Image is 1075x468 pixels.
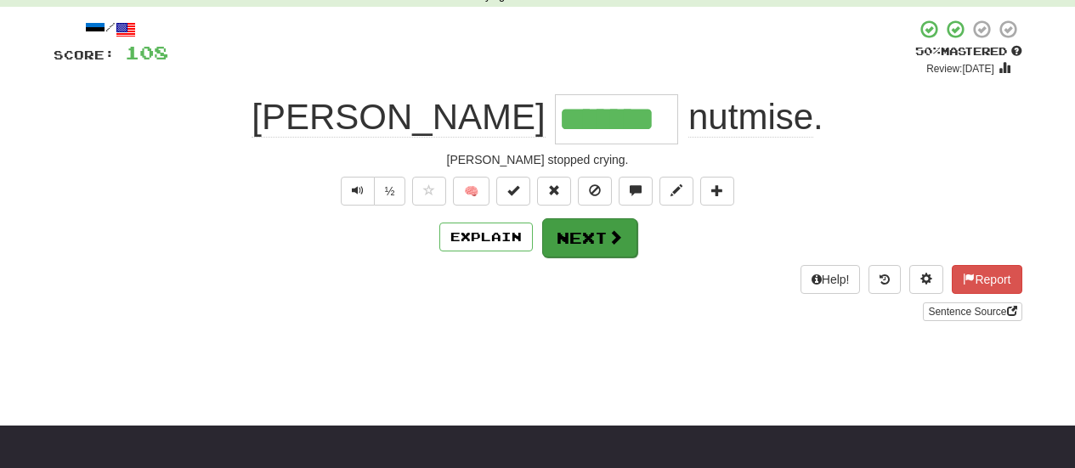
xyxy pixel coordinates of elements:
small: Review: [DATE] [926,63,994,75]
span: 50 % [915,44,941,58]
span: [PERSON_NAME] [252,97,545,138]
button: 🧠 [453,177,489,206]
button: Add to collection (alt+a) [700,177,734,206]
button: Edit sentence (alt+d) [659,177,693,206]
div: / [54,19,168,40]
button: Explain [439,223,533,251]
button: Set this sentence to 100% Mastered (alt+m) [496,177,530,206]
button: ½ [374,177,406,206]
button: Ignore sentence (alt+i) [578,177,612,206]
span: Score: [54,48,115,62]
div: Mastered [915,44,1022,59]
div: Text-to-speech controls [337,177,406,206]
span: nutmise [688,97,813,138]
button: Help! [801,265,861,294]
a: Sentence Source [923,302,1021,321]
button: Favorite sentence (alt+f) [412,177,446,206]
button: Round history (alt+y) [868,265,901,294]
span: 108 [125,42,168,63]
button: Play sentence audio (ctl+space) [341,177,375,206]
button: Report [952,265,1021,294]
div: [PERSON_NAME] stopped crying. [54,151,1022,168]
button: Discuss sentence (alt+u) [619,177,653,206]
span: . [678,97,823,138]
button: Next [542,218,637,257]
button: Reset to 0% Mastered (alt+r) [537,177,571,206]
